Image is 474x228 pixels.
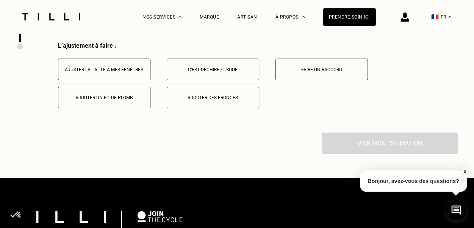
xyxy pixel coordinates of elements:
img: Menu déroulant à propos [302,16,305,18]
button: Ajuster la taille à mes fenêtres [58,59,150,80]
div: Ajuster la taille à mes fenêtres [62,67,146,72]
button: Ajouter un fil de plomb [58,87,150,108]
img: logo Tilli [11,211,106,223]
button: C‘est déchiré / troué [167,59,259,80]
span: 🇫🇷 [431,13,439,20]
img: Menu déroulant [178,16,181,18]
p: Bonjour, avez-vous des questions? [360,170,467,192]
div: C‘est déchiré / troué [171,67,255,72]
div: L’ajustement à faire : [58,42,458,49]
img: icône connexion [400,12,409,22]
div: Faire un raccord [280,67,364,72]
a: Marque [200,14,219,20]
div: Ajouter un fil de plomb [62,95,146,100]
button: Faire un raccord [275,59,368,80]
button: X [461,168,468,176]
a: Prendre soin ici [323,8,376,26]
img: logo Join The Cycle [137,211,183,222]
img: Logo du service de couturière Tilli [19,13,83,20]
a: Artisan [237,14,257,20]
button: Ajouter des fronces [167,87,259,108]
div: Ajouter des fronces [171,95,255,100]
img: menu déroulant [448,16,451,18]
